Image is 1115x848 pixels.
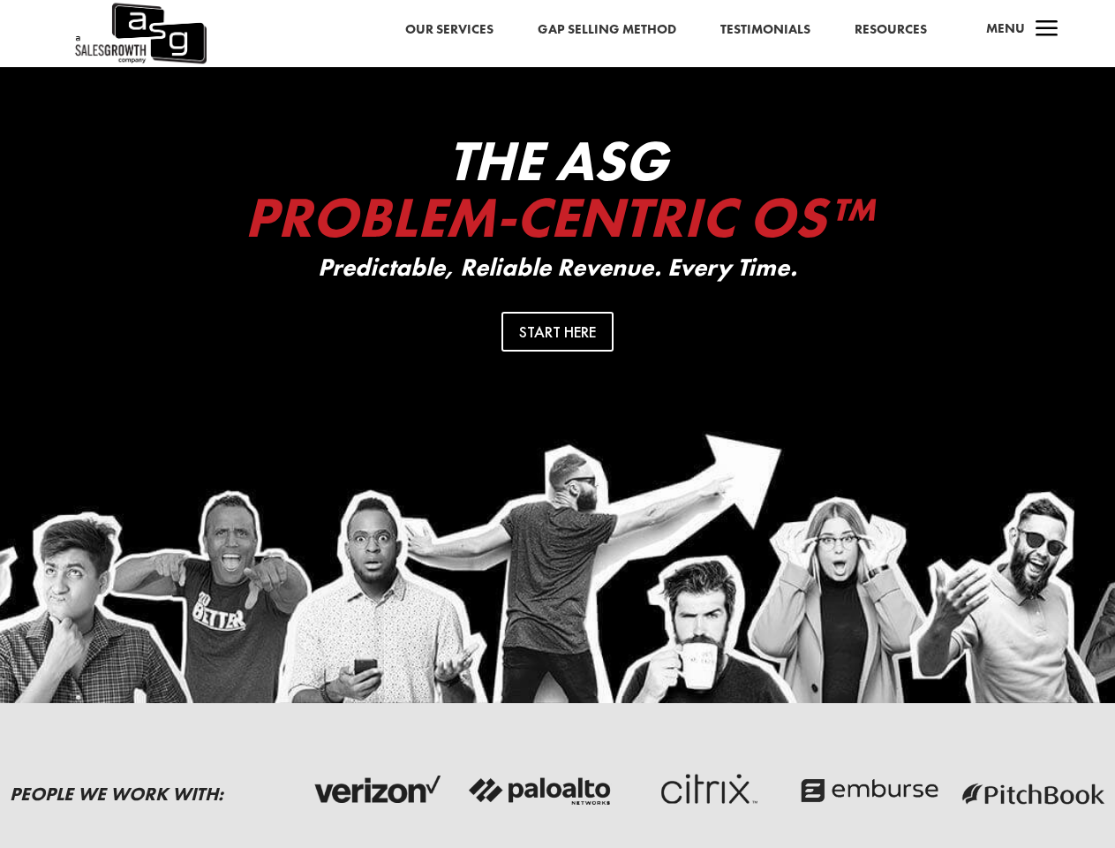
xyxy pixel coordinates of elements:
span: Problem-Centric OS™ [245,181,871,254]
a: Testimonials [720,19,810,42]
a: Our Services [405,19,493,42]
p: Predictable, Reliable Revenue. Every Time. [205,254,911,282]
a: Gap Selling Method [538,19,676,42]
span: a [1029,12,1065,48]
img: emburse-logo-dark [795,761,942,820]
a: Start Here [501,312,614,352]
img: critix-logo-dark [631,761,778,820]
span: Menu [986,19,1025,37]
img: pitchbook-logo-dark [960,761,1106,820]
h2: The ASG [205,132,911,254]
img: palato-networks-logo-dark [467,761,614,820]
a: Resources [855,19,927,42]
img: verizon-logo-dark [303,761,449,820]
